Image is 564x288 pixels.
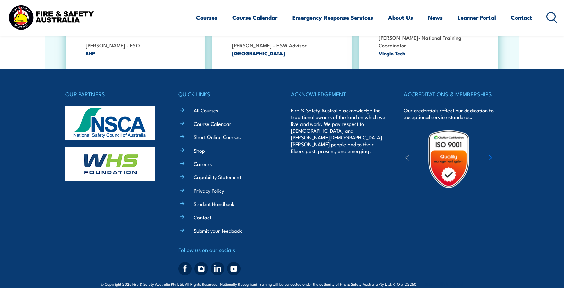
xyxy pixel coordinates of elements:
[178,245,273,254] h4: Follow us on our socials
[194,120,231,127] a: Course Calendar
[291,107,386,154] p: Fire & Safety Australia acknowledge the traditional owners of the land on which we live and work....
[428,8,443,26] a: News
[194,173,241,180] a: Capability Statement
[101,281,463,287] span: © Copyright 2025 Fire & Safety Australia Pty Ltd, All Rights Reserved. Nationally Recognised Trai...
[440,280,463,287] a: KND Digital
[404,89,499,99] h4: ACCREDITATIONS & MEMBERSHIPS
[425,281,463,287] span: Site:
[194,214,211,221] a: Contact
[65,147,155,181] img: whs-logo-footer
[511,8,532,26] a: Contact
[388,8,413,26] a: About Us
[194,200,234,207] a: Student Handbook
[65,106,155,140] img: nsca-logo-footer
[232,8,277,26] a: Course Calendar
[379,34,461,49] strong: [PERSON_NAME]- National Training Coordinator
[419,129,478,189] img: Untitled design (19)
[196,8,217,26] a: Courses
[178,89,273,99] h4: QUICK LINKS
[479,147,538,171] img: ewpa-logo
[86,49,189,57] span: BHP
[194,107,218,114] a: All Courses
[232,49,335,57] span: [GEOGRAPHIC_DATA]
[458,8,496,26] a: Learner Portal
[194,147,205,154] a: Shop
[65,89,160,99] h4: OUR PARTNERS
[292,8,373,26] a: Emergency Response Services
[232,41,307,49] strong: [PERSON_NAME] - HSW Advisor
[291,89,386,99] h4: ACKNOWLEDGEMENT
[86,41,140,49] strong: [PERSON_NAME] - ESO
[194,187,224,194] a: Privacy Policy
[194,227,242,234] a: Submit your feedback
[404,107,499,120] p: Our credentials reflect our dedication to exceptional service standards.
[194,160,212,167] a: Careers
[194,133,241,140] a: Short Online Courses
[379,49,482,57] span: Virgin Tech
